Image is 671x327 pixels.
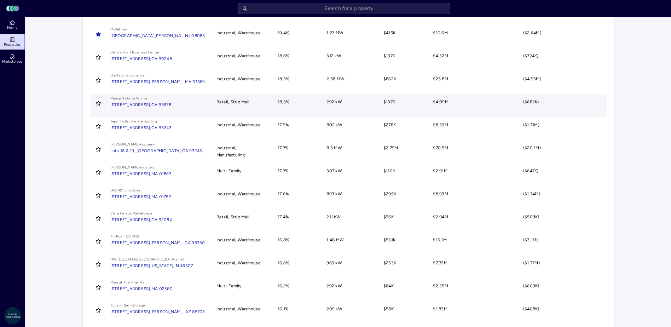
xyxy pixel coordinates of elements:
[110,149,202,153] a: Lots 18 & 19, [GEOGRAPHIC_DATA],CA 93243
[517,48,612,71] td: ($724K)
[272,186,321,209] td: 17.6%
[211,301,272,324] td: Industrial, Warehouse
[145,50,159,55] div: s Center
[110,241,205,245] a: [STREET_ADDRESS][PERSON_NAME],CA 95330
[110,188,128,193] div: LPC 401 El
[272,255,321,278] td: 16.6%
[133,280,144,285] div: inehills
[110,57,172,61] a: [STREET_ADDRESS],CA 90248
[321,163,378,186] td: 307 kW
[4,307,21,324] img: Crow Holdings
[110,34,205,38] a: [GEOGRAPHIC_DATA][PERSON_NAME],NJ 08085
[238,3,450,14] input: Search for a property
[123,234,139,239] div: t CC PH2
[378,140,428,163] td: $2.79M
[110,211,138,216] div: Vista Terrace Mar
[185,80,205,84] div: MA 01569
[517,278,612,301] td: ($609K)
[182,149,202,153] div: CA 93243
[4,42,21,47] span: Properties
[427,48,517,71] td: $4.32M
[272,301,321,324] td: 16.1%
[174,264,193,268] div: IN 46307
[110,165,140,170] div: [PERSON_NAME]
[211,278,272,301] td: Multi-Family
[211,71,272,94] td: Industrial, Warehouse
[517,232,612,255] td: ($3.1M)
[93,259,104,270] button: Toggle favorite
[211,209,272,232] td: Retail, Strip Mall
[427,25,517,48] td: $10.6M
[93,121,104,132] button: Toggle favorite
[110,96,134,101] div: Pleasant Grov
[517,94,612,117] td: ($682K)
[378,25,428,48] td: $415K
[427,117,517,140] td: $8.39M
[185,310,205,314] div: AZ 85705
[93,190,104,201] button: Toggle favorite
[110,287,151,291] div: [STREET_ADDRESS],
[110,287,173,291] a: [STREET_ADDRESS],MA 02360
[110,264,193,268] a: [STREET_ADDRESS][US_STATE],IN 46307
[427,255,517,278] td: $7.72M
[110,34,185,38] div: [GEOGRAPHIC_DATA][PERSON_NAME],
[110,195,151,199] div: [STREET_ADDRESS],
[93,98,104,109] button: Toggle favorite
[211,232,272,255] td: Industrial, Warehouse
[93,29,104,40] button: Toggle favorite
[272,209,321,232] td: 17.4%
[378,255,428,278] td: $253K
[185,241,205,245] div: CA 95330
[517,117,612,140] td: ($1.71M)
[110,303,130,308] div: Tucson Self
[211,117,272,140] td: Industrial, Warehouse
[517,255,612,278] td: ($1.77M)
[139,165,154,170] div: elmsford
[321,232,378,255] td: 1.48 MW
[110,80,205,84] a: [STREET_ADDRESS][PERSON_NAME],MA 01569
[110,80,185,84] div: [STREET_ADDRESS][PERSON_NAME],
[144,119,157,124] div: Building
[378,163,428,186] td: $110K
[321,71,378,94] td: 2.58 MW
[427,94,517,117] td: $4.09M
[110,73,132,78] div: Blackstone L
[427,232,517,255] td: $16.1M
[110,119,144,124] div: Tejon Dollar General
[185,34,205,38] div: NJ 08085
[517,209,612,232] td: ($509K)
[517,25,612,48] td: ($2.64M)
[2,59,22,64] span: Marketplace
[272,140,321,163] td: 17.7%
[272,71,321,94] td: 18.3%
[378,301,428,324] td: $58K
[151,218,172,222] div: CA 92084
[321,48,378,71] td: 312 kW
[110,218,172,222] a: [STREET_ADDRESS],CA 92084
[378,186,428,209] td: $295K
[131,73,144,78] div: ogistics
[128,188,142,193] div: m Street
[321,255,378,278] td: 969 kW
[321,117,378,140] td: 802 kW
[211,186,272,209] td: Industrial, Warehouse
[427,301,517,324] td: $1.83M
[517,71,612,94] td: ($4.93M)
[151,172,172,176] div: MA 01863
[110,172,151,176] div: [STREET_ADDRESS],
[272,94,321,117] td: 18.3%
[110,241,185,245] div: [STREET_ADDRESS][PERSON_NAME],
[110,310,185,314] div: [STREET_ADDRESS][PERSON_NAME],
[110,195,171,199] a: [STREET_ADDRESS],MA 01752
[110,57,151,61] div: [STREET_ADDRESS],
[517,186,612,209] td: ($1.74M)
[272,232,321,255] td: 16.8%
[110,103,171,107] a: [STREET_ADDRESS],CA 95678
[427,186,517,209] td: $8.93M
[110,264,175,268] div: [STREET_ADDRESS][US_STATE],
[272,117,321,140] td: 17.9%
[110,149,182,153] div: Lots 18 & 19, [GEOGRAPHIC_DATA],
[211,48,272,71] td: Industrial, Warehouse
[110,310,205,314] a: [STREET_ADDRESS][PERSON_NAME],AZ 85705
[272,25,321,48] td: 19.4%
